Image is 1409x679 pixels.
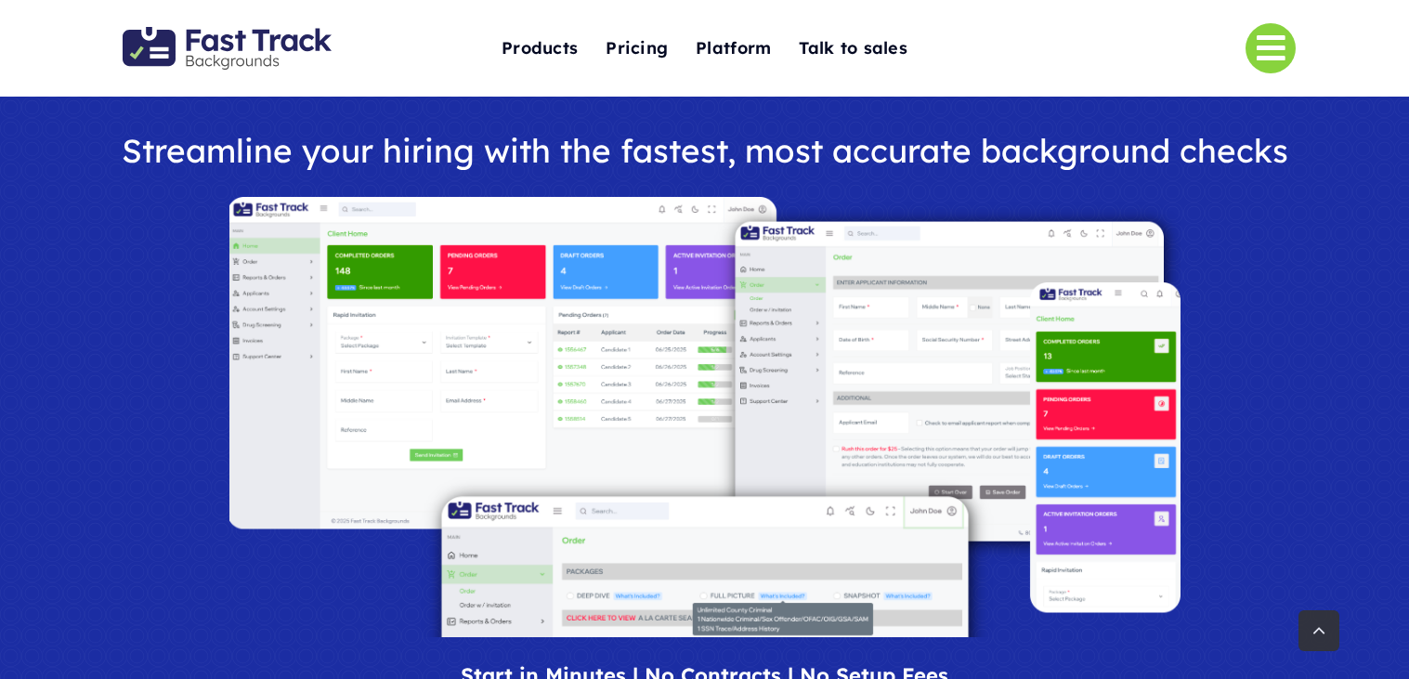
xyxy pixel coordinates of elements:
a: Fast Track Backgrounds Logo [123,25,332,45]
span: Talk to sales [799,34,907,63]
a: Link to # [1246,23,1296,73]
span: Products [502,34,578,63]
nav: One Page [409,2,1000,95]
img: Fast Track Backgrounds Platform [229,197,1181,637]
h1: Streamline your hiring with the fastest, most accurate background checks [101,133,1308,169]
a: Platform [696,29,771,69]
a: Talk to sales [799,29,907,69]
img: Fast Track Backgrounds Logo [123,27,332,70]
span: Platform [696,34,771,63]
span: Pricing [606,34,668,63]
a: Pricing [606,29,668,69]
